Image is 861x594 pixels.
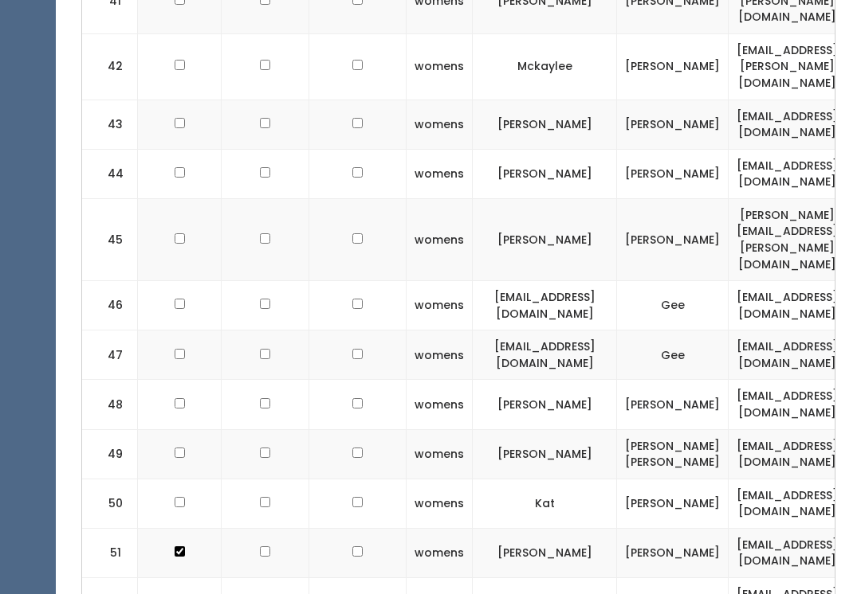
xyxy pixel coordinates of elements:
td: [EMAIL_ADDRESS][DOMAIN_NAME] [729,528,847,577]
td: [EMAIL_ADDRESS][DOMAIN_NAME] [729,429,847,479]
td: womens [407,198,473,280]
td: [PERSON_NAME] [473,380,617,429]
td: [EMAIL_ADDRESS][DOMAIN_NAME] [729,380,847,429]
td: womens [407,281,473,330]
td: Gee [617,330,729,380]
td: 49 [82,429,138,479]
td: [PERSON_NAME] [PERSON_NAME] [617,429,729,479]
td: [PERSON_NAME] [473,198,617,280]
td: 42 [82,33,138,100]
td: womens [407,528,473,577]
td: womens [407,330,473,380]
td: womens [407,33,473,100]
td: [PERSON_NAME] [473,149,617,198]
td: [PERSON_NAME] [617,33,729,100]
td: Gee [617,281,729,330]
td: womens [407,149,473,198]
td: womens [407,479,473,528]
td: [PERSON_NAME] [473,100,617,149]
td: 43 [82,100,138,149]
td: [PERSON_NAME] [617,100,729,149]
td: womens [407,429,473,479]
td: [EMAIL_ADDRESS][DOMAIN_NAME] [473,330,617,380]
td: [PERSON_NAME] [617,528,729,577]
td: [PERSON_NAME] [617,149,729,198]
td: [EMAIL_ADDRESS][DOMAIN_NAME] [729,149,847,198]
td: 45 [82,198,138,280]
td: [PERSON_NAME] [473,528,617,577]
td: womens [407,100,473,149]
td: [PERSON_NAME] [617,380,729,429]
td: Mckaylee [473,33,617,100]
td: 50 [82,479,138,528]
td: [EMAIL_ADDRESS][DOMAIN_NAME] [473,281,617,330]
td: 51 [82,528,138,577]
td: womens [407,380,473,429]
td: [EMAIL_ADDRESS][DOMAIN_NAME] [729,330,847,380]
td: Kat [473,479,617,528]
td: [EMAIL_ADDRESS][PERSON_NAME][DOMAIN_NAME] [729,33,847,100]
td: [PERSON_NAME] [617,479,729,528]
td: 44 [82,149,138,198]
td: [PERSON_NAME] [473,429,617,479]
td: 46 [82,281,138,330]
td: [EMAIL_ADDRESS][DOMAIN_NAME] [729,281,847,330]
td: [EMAIL_ADDRESS][DOMAIN_NAME] [729,100,847,149]
td: 48 [82,380,138,429]
td: [PERSON_NAME][EMAIL_ADDRESS][PERSON_NAME][DOMAIN_NAME] [729,198,847,280]
td: [PERSON_NAME] [617,198,729,280]
td: [EMAIL_ADDRESS][DOMAIN_NAME] [729,479,847,528]
td: 47 [82,330,138,380]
